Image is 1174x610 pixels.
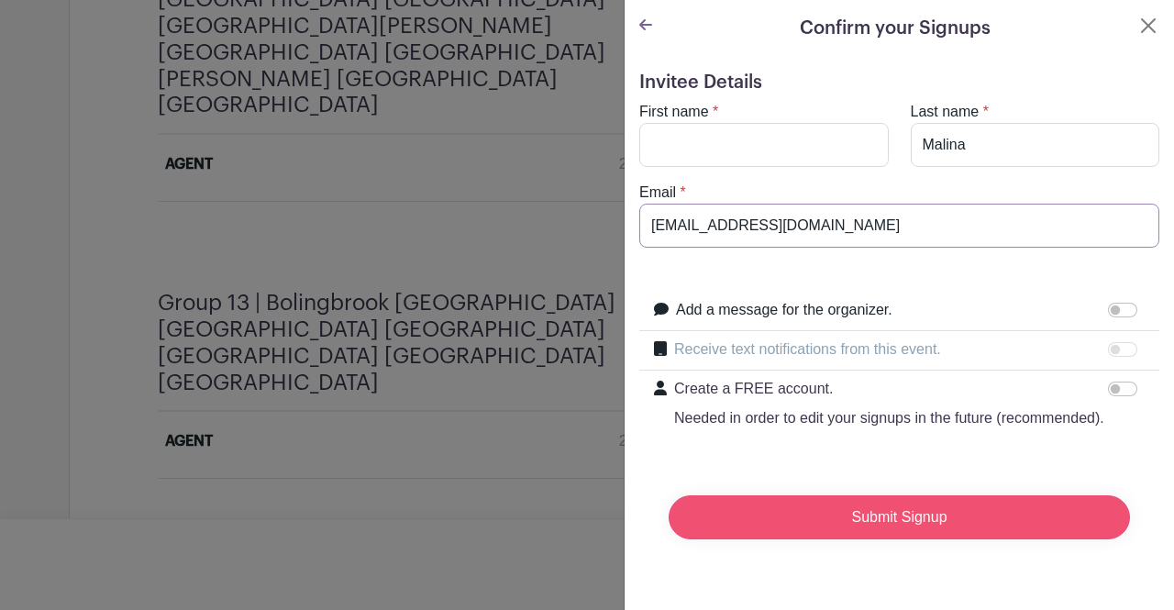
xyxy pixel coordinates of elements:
[674,338,941,360] label: Receive text notifications from this event.
[676,299,892,321] label: Add a message for the organizer.
[1137,15,1159,37] button: Close
[639,182,676,204] label: Email
[911,101,980,123] label: Last name
[674,378,1104,400] p: Create a FREE account.
[639,101,709,123] label: First name
[674,407,1104,429] p: Needed in order to edit your signups in the future (recommended).
[669,495,1130,539] input: Submit Signup
[800,15,991,42] h5: Confirm your Signups
[639,72,1159,94] h5: Invitee Details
